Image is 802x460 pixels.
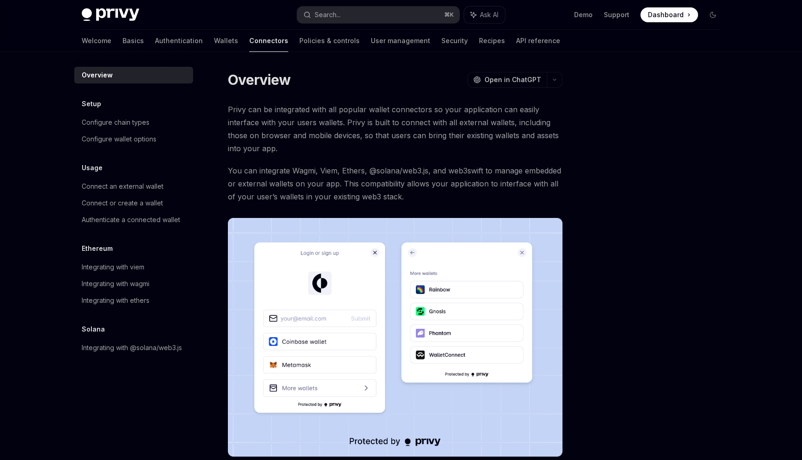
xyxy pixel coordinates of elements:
[299,30,360,52] a: Policies & controls
[441,30,468,52] a: Security
[464,6,505,23] button: Ask AI
[82,70,113,81] div: Overview
[82,262,144,273] div: Integrating with viem
[228,218,563,457] img: Connectors3
[74,195,193,211] a: Connect or create a wallet
[74,339,193,356] a: Integrating with @solana/web3.js
[74,259,193,275] a: Integrating with viem
[74,211,193,228] a: Authenticate a connected wallet
[604,10,629,19] a: Support
[516,30,560,52] a: API reference
[74,131,193,147] a: Configure wallet options
[74,178,193,195] a: Connect an external wallet
[371,30,430,52] a: User management
[249,30,288,52] a: Connectors
[82,181,163,192] div: Connect an external wallet
[82,162,103,173] h5: Usage
[228,103,563,155] span: Privy can be integrated with all popular wallet connectors so your application can easily interfa...
[123,30,144,52] a: Basics
[228,164,563,203] span: You can integrate Wagmi, Viem, Ethers, @solana/web3.js, and web3swift to manage embedded or exter...
[82,324,105,335] h5: Solana
[82,342,182,353] div: Integrating with @solana/web3.js
[74,275,193,292] a: Integrating with wagmi
[574,10,593,19] a: Demo
[82,98,101,109] h5: Setup
[444,11,454,19] span: ⌘ K
[480,10,498,19] span: Ask AI
[705,7,720,22] button: Toggle dark mode
[82,8,139,21] img: dark logo
[479,30,505,52] a: Recipes
[648,10,684,19] span: Dashboard
[485,75,541,84] span: Open in ChatGPT
[82,243,113,254] h5: Ethereum
[228,71,291,88] h1: Overview
[74,292,193,309] a: Integrating with ethers
[74,67,193,83] a: Overview
[74,114,193,131] a: Configure chain types
[82,30,111,52] a: Welcome
[297,6,459,23] button: Search...⌘K
[155,30,203,52] a: Authentication
[82,295,149,306] div: Integrating with ethers
[214,30,238,52] a: Wallets
[315,9,341,20] div: Search...
[82,117,149,128] div: Configure chain types
[640,7,698,22] a: Dashboard
[82,134,156,145] div: Configure wallet options
[82,278,149,289] div: Integrating with wagmi
[467,72,547,88] button: Open in ChatGPT
[82,198,163,209] div: Connect or create a wallet
[82,214,180,225] div: Authenticate a connected wallet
